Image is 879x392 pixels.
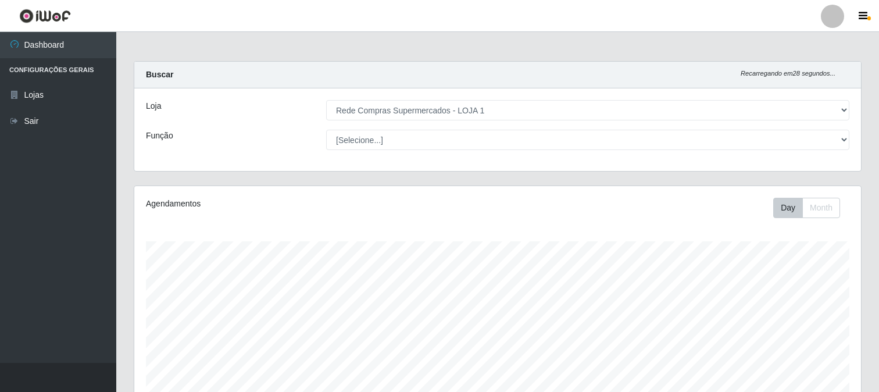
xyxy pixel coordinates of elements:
button: Day [773,198,803,218]
div: Agendamentos [146,198,429,210]
div: Toolbar with button groups [773,198,849,218]
img: CoreUI Logo [19,9,71,23]
div: First group [773,198,840,218]
label: Loja [146,100,161,112]
button: Month [802,198,840,218]
strong: Buscar [146,70,173,79]
i: Recarregando em 28 segundos... [741,70,835,77]
label: Função [146,130,173,142]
